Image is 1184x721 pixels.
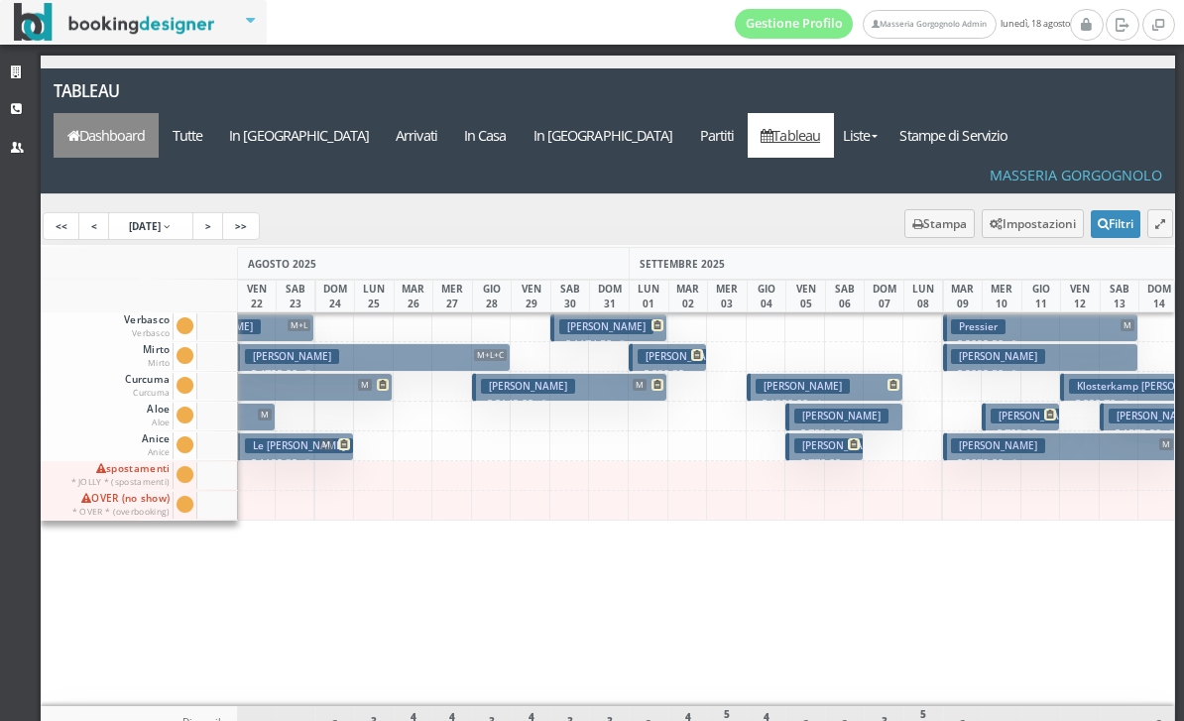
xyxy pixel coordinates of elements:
[481,396,661,412] p: € 2149.02
[638,366,701,397] p: € 830.32
[245,366,504,382] p: € 4725.00
[520,113,686,158] a: In [GEOGRAPHIC_DATA]
[982,209,1084,238] button: Impostazioni
[297,457,331,470] small: 3 notti
[1116,398,1149,411] small: 3 notti
[245,455,347,471] p: € 1192.32
[358,379,372,391] span: M
[864,280,904,312] div: DOM 07
[1004,338,1037,351] small: 5 notti
[132,327,170,338] small: Verbasco
[236,432,353,461] button: Le [PERSON_NAME] M € 1192.32 3 notti
[69,492,174,519] span: OVER (no show)
[258,409,272,421] span: M
[707,280,748,312] div: MER 03
[943,343,1138,372] button: [PERSON_NAME] € 2092.50 5 notti
[394,280,434,312] div: MAR 26
[1069,396,1171,412] p: € 920.70
[1138,280,1179,312] div: DOM 14
[825,280,866,312] div: SAB 06
[550,313,667,342] button: [PERSON_NAME] € 1174.50 3 notti
[192,212,224,240] a: >
[747,373,903,402] button: [PERSON_NAME] € 1320.00 4 notti
[450,113,520,158] a: In Casa
[1159,438,1173,450] span: M
[315,280,356,312] div: DOM 24
[432,280,473,312] div: MER 27
[943,280,984,312] div: MAR 09
[139,432,173,459] span: Anice
[638,349,732,364] h3: [PERSON_NAME]
[133,387,170,398] small: Curcuma
[288,319,310,331] span: M+L
[276,280,316,312] div: SAB 23
[951,366,1131,382] p: € 2092.50
[129,219,161,233] span: [DATE]
[1100,280,1140,312] div: SAB 13
[1091,210,1140,238] button: Filtri
[903,280,944,312] div: LUN 08
[152,417,170,427] small: Aloe
[68,462,174,489] span: spostamenti
[122,373,173,400] span: Curcuma
[794,438,888,453] h3: [PERSON_NAME]
[1121,319,1134,331] span: M
[904,209,975,238] button: Stampa
[1004,368,1037,381] small: 5 notti
[319,438,333,450] span: M
[245,349,339,364] h3: [PERSON_NAME]
[474,349,507,361] span: M+L+C
[951,349,1045,364] h3: [PERSON_NAME]
[297,368,331,381] small: 7 notti
[951,336,1131,352] p: € 2092.50
[41,68,246,113] a: Tableau
[735,9,1070,39] span: lunedì, 18 agosto
[14,3,215,42] img: BookingDesigner.com
[472,280,513,312] div: GIO 28
[943,432,1178,461] button: [PERSON_NAME] M € 2070.00 6 notti
[756,396,897,412] p: € 1320.00
[735,9,854,39] a: Gestione Profilo
[589,280,630,312] div: DOM 31
[785,432,864,461] button: [PERSON_NAME] € 770.00 2 notti
[222,212,260,240] a: >>
[951,319,1006,334] h3: Pressier
[785,403,902,431] button: [PERSON_NAME] € 783.00 3 notti
[794,409,888,423] h3: [PERSON_NAME]
[144,403,173,429] span: Aloe
[248,257,316,271] span: AGOSTO 2025
[559,319,653,334] h3: [PERSON_NAME]
[472,373,667,402] button: [PERSON_NAME] M € 2149.02 5 notti
[78,212,110,240] a: <
[1021,280,1062,312] div: GIO 11
[756,379,850,394] h3: [PERSON_NAME]
[245,438,353,453] h3: Le [PERSON_NAME]
[54,113,159,158] a: Dashboard
[785,280,826,312] div: VEN 05
[72,506,171,517] small: * OVER * (overbooking)
[533,398,567,411] small: 5 notti
[550,280,591,312] div: SAB 30
[71,476,171,487] small: * JOLLY * (spostamenti)
[612,338,646,351] small: 3 notti
[841,427,875,440] small: 3 notti
[1004,457,1037,470] small: 6 notti
[481,379,575,394] h3: [PERSON_NAME]
[748,113,834,158] a: Tableau
[640,257,725,271] span: SETTEMBRE 2025
[990,167,1162,183] h4: Masseria Gorgognolo
[747,280,787,312] div: GIO 04
[148,446,171,457] small: Anice
[887,113,1021,158] a: Stampe di Servizio
[43,212,80,240] a: <<
[863,10,996,39] a: Masseria Gorgognolo Admin
[686,113,748,158] a: Partiti
[834,113,887,158] a: Liste
[354,280,395,312] div: LUN 25
[668,280,709,312] div: MAR 02
[128,396,387,412] p: € 2365.44
[159,113,216,158] a: Tutte
[1060,373,1177,402] button: Klosterkamp [PERSON_NAME] € 920.70 3 notti
[982,403,1060,431] button: [PERSON_NAME] | [PERSON_NAME] € 723.60 2 notti
[559,336,661,352] p: € 1174.50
